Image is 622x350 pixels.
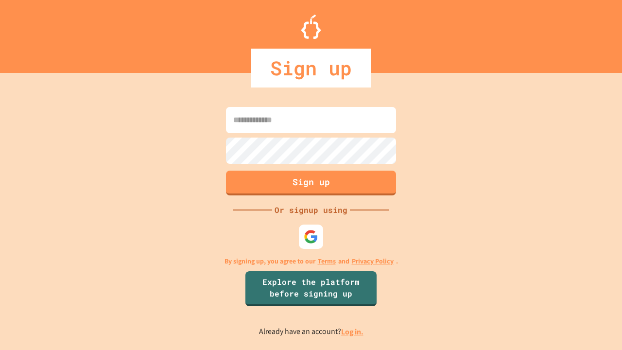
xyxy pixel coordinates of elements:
[352,256,394,266] a: Privacy Policy
[341,327,363,337] a: Log in.
[301,15,321,39] img: Logo.svg
[272,204,350,216] div: Or signup using
[226,171,396,195] button: Sign up
[318,256,336,266] a: Terms
[245,271,377,306] a: Explore the platform before signing up
[225,256,398,266] p: By signing up, you agree to our and .
[251,49,371,87] div: Sign up
[304,229,318,244] img: google-icon.svg
[259,326,363,338] p: Already have an account?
